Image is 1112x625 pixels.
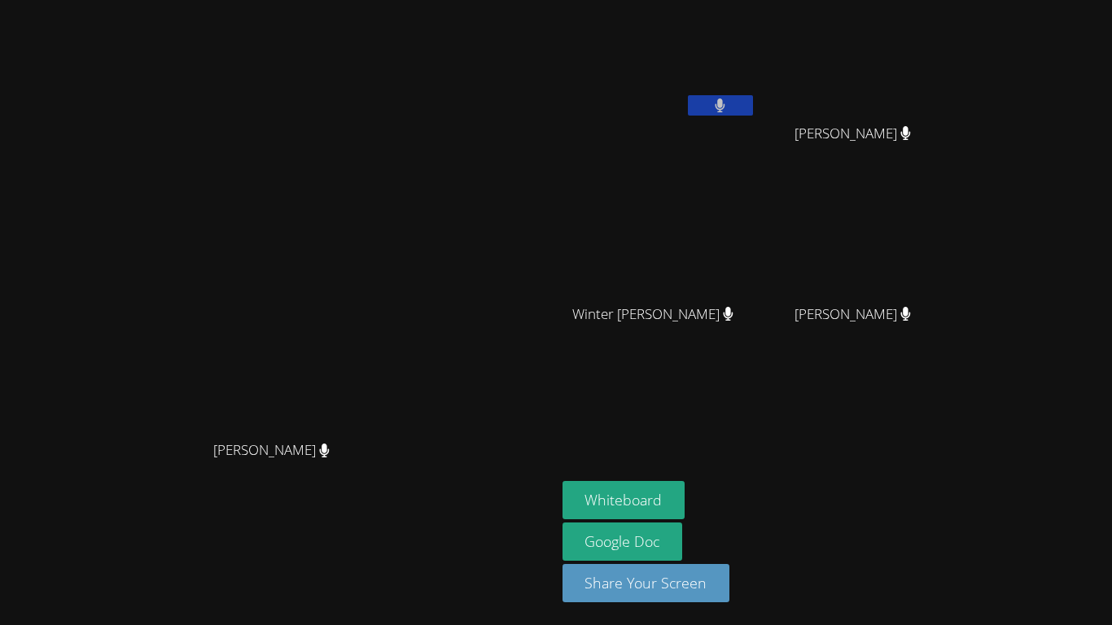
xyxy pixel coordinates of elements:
[795,303,911,326] span: [PERSON_NAME]
[572,303,733,326] span: Winter [PERSON_NAME]
[213,439,330,462] span: [PERSON_NAME]
[795,122,911,146] span: [PERSON_NAME]
[563,564,730,602] button: Share Your Screen
[563,481,685,519] button: Whiteboard
[563,522,683,561] a: Google Doc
